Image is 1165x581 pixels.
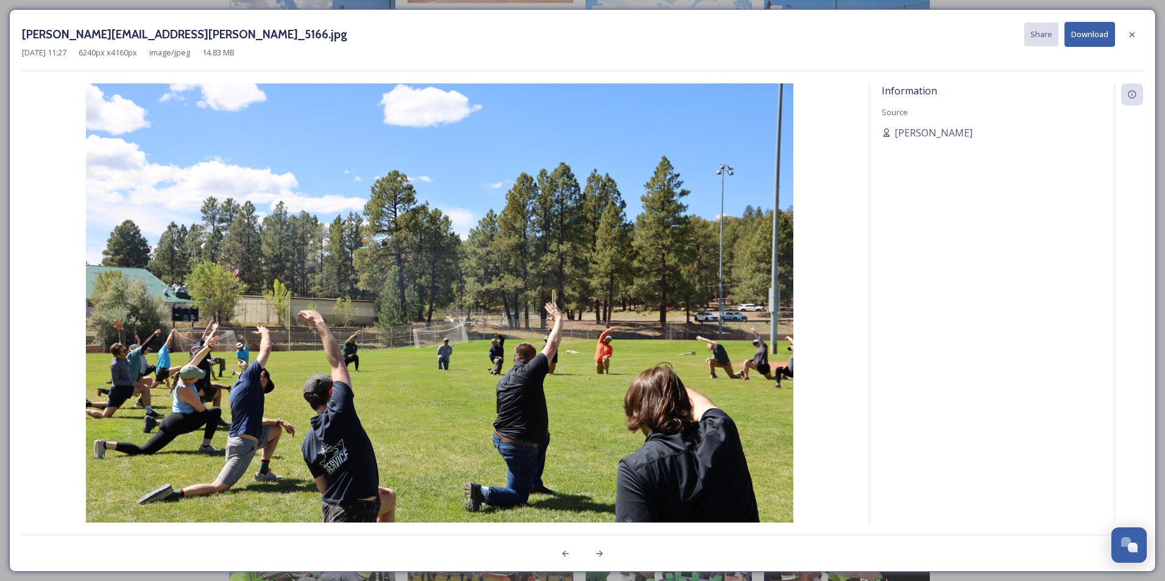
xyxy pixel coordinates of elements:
button: Open Chat [1111,527,1147,563]
button: Share [1024,23,1058,46]
span: Information [882,84,937,97]
img: Sarah.holditch%40flagstaffaz.gov-IMG_5166.jpg [22,83,857,555]
span: image/jpeg [149,47,190,58]
span: Source [882,107,908,118]
button: Download [1064,22,1115,47]
h3: [PERSON_NAME][EMAIL_ADDRESS][PERSON_NAME]_5166.jpg [22,26,347,43]
span: [PERSON_NAME] [894,125,972,140]
span: 14.83 MB [202,47,235,58]
span: 6240 px x 4160 px [79,47,137,58]
span: [DATE] 11:27 [22,47,66,58]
